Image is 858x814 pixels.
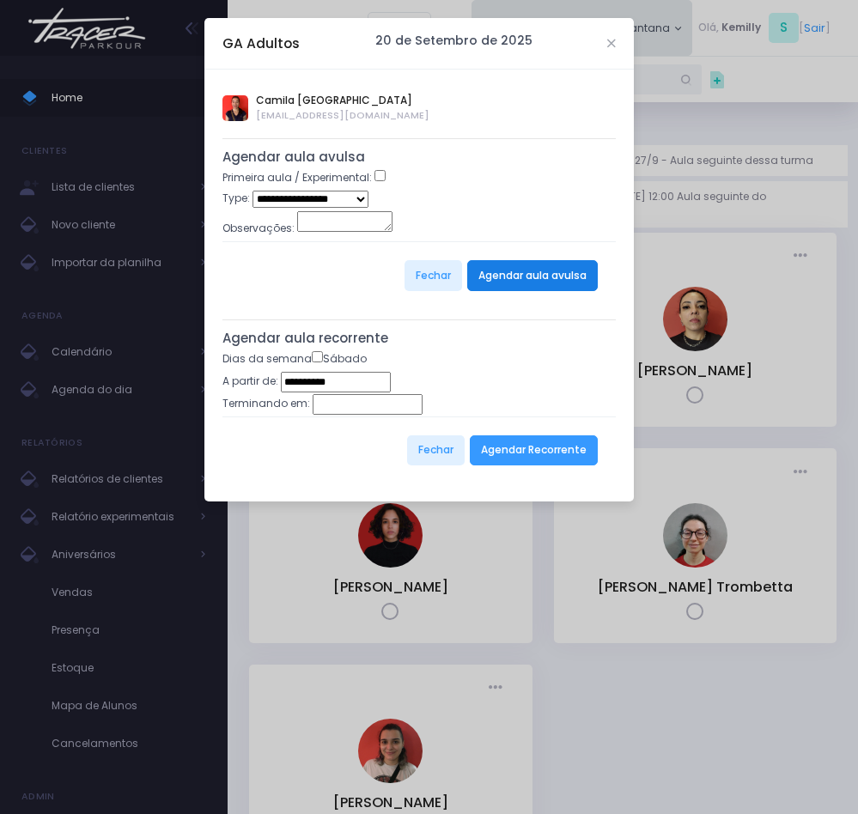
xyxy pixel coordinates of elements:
button: Agendar Recorrente [470,435,598,466]
h5: Agendar aula recorrente [222,331,616,346]
label: Observações: [222,221,295,236]
label: Sábado [312,351,367,367]
span: [EMAIL_ADDRESS][DOMAIN_NAME] [256,108,429,123]
h5: GA Adultos [222,33,300,53]
label: A partir de: [222,374,278,389]
form: Dias da semana [222,351,616,484]
button: Agendar aula avulsa [467,260,598,291]
h5: Agendar aula avulsa [222,149,616,165]
label: Type: [222,191,250,206]
button: Close [607,39,616,48]
input: Sábado [312,351,323,362]
span: Camila [GEOGRAPHIC_DATA] [256,93,429,108]
h6: 20 de Setembro de 2025 [375,33,532,48]
button: Fechar [407,435,465,466]
label: Primeira aula / Experimental: [222,170,372,185]
button: Fechar [405,260,462,291]
label: Terminando em: [222,396,310,411]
